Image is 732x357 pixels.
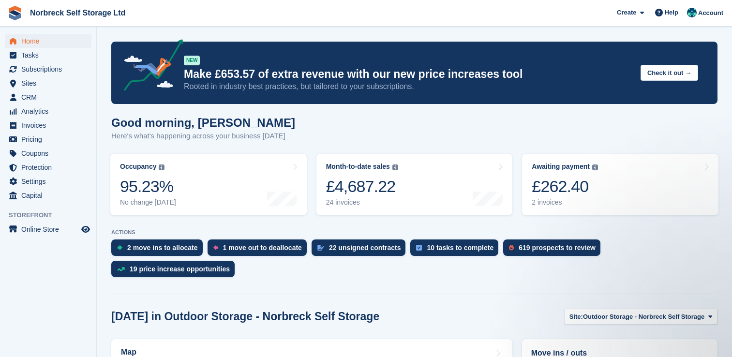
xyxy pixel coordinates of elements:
span: Account [698,8,723,18]
div: 19 price increase opportunities [130,265,230,273]
h1: Good morning, [PERSON_NAME] [111,116,295,129]
div: £4,687.22 [326,177,398,196]
img: price-adjustments-announcement-icon-8257ccfd72463d97f412b2fc003d46551f7dbcb40ab6d574587a9cd5c0d94... [116,39,183,94]
div: Month-to-date sales [326,163,390,171]
img: icon-info-grey-7440780725fd019a000dd9b08b2336e03edf1995a4989e88bcd33f0948082b44.svg [392,164,398,170]
span: Analytics [21,104,79,118]
a: Occupancy 95.23% No change [DATE] [110,154,307,215]
p: ACTIONS [111,229,717,236]
img: move_outs_to_deallocate_icon-f764333ba52eb49d3ac5e1228854f67142a1ed5810a6f6cc68b1a99e826820c5.svg [213,245,218,251]
a: menu [5,34,91,48]
span: Create [617,8,636,17]
img: prospect-51fa495bee0391a8d652442698ab0144808aea92771e9ea1ae160a38d050c398.svg [509,245,514,251]
span: Settings [21,175,79,188]
a: menu [5,48,91,62]
div: 24 invoices [326,198,398,207]
img: icon-info-grey-7440780725fd019a000dd9b08b2336e03edf1995a4989e88bcd33f0948082b44.svg [592,164,598,170]
a: menu [5,90,91,104]
a: Awaiting payment £262.40 2 invoices [522,154,718,215]
div: NEW [184,56,200,65]
a: menu [5,175,91,188]
span: Sites [21,76,79,90]
div: 95.23% [120,177,176,196]
a: menu [5,223,91,236]
span: Outdoor Storage - Norbreck Self Storage [583,312,704,322]
span: Subscriptions [21,62,79,76]
div: £262.40 [532,177,598,196]
span: Home [21,34,79,48]
h2: [DATE] in Outdoor Storage - Norbreck Self Storage [111,310,379,323]
span: Coupons [21,147,79,160]
a: menu [5,119,91,132]
span: Site: [569,312,583,322]
img: task-75834270c22a3079a89374b754ae025e5fb1db73e45f91037f5363f120a921f8.svg [416,245,422,251]
div: 619 prospects to review [519,244,596,252]
span: Help [665,8,678,17]
a: 10 tasks to complete [410,239,503,261]
div: No change [DATE] [120,198,176,207]
a: Month-to-date sales £4,687.22 24 invoices [316,154,513,215]
div: 2 invoices [532,198,598,207]
img: icon-info-grey-7440780725fd019a000dd9b08b2336e03edf1995a4989e88bcd33f0948082b44.svg [159,164,164,170]
a: 619 prospects to review [503,239,605,261]
div: 22 unsigned contracts [329,244,401,252]
span: CRM [21,90,79,104]
p: Rooted in industry best practices, but tailored to your subscriptions. [184,81,633,92]
a: menu [5,62,91,76]
a: 1 move out to deallocate [208,239,312,261]
img: stora-icon-8386f47178a22dfd0bd8f6a31ec36ba5ce8667c1dd55bd0f319d3a0aa187defe.svg [8,6,22,20]
a: menu [5,189,91,202]
p: Make £653.57 of extra revenue with our new price increases tool [184,67,633,81]
img: Sally King [687,8,697,17]
a: 22 unsigned contracts [312,239,411,261]
h2: Map [121,348,136,357]
img: price_increase_opportunities-93ffe204e8149a01c8c9dc8f82e8f89637d9d84a8eef4429ea346261dce0b2c0.svg [117,267,125,271]
a: 19 price increase opportunities [111,261,239,282]
a: menu [5,161,91,174]
div: 1 move out to deallocate [223,244,302,252]
span: Invoices [21,119,79,132]
span: Protection [21,161,79,174]
a: menu [5,133,91,146]
span: Tasks [21,48,79,62]
div: 2 move ins to allocate [127,244,198,252]
a: Norbreck Self Storage Ltd [26,5,129,21]
p: Here's what's happening across your business [DATE] [111,131,295,142]
span: Pricing [21,133,79,146]
div: 10 tasks to complete [427,244,493,252]
a: menu [5,104,91,118]
button: Site: Outdoor Storage - Norbreck Self Storage [564,309,717,325]
img: contract_signature_icon-13c848040528278c33f63329250d36e43548de30e8caae1d1a13099fd9432cc5.svg [317,245,324,251]
div: Occupancy [120,163,156,171]
span: Online Store [21,223,79,236]
img: move_ins_to_allocate_icon-fdf77a2bb77ea45bf5b3d319d69a93e2d87916cf1d5bf7949dd705db3b84f3ca.svg [117,245,122,251]
span: Capital [21,189,79,202]
a: menu [5,147,91,160]
div: Awaiting payment [532,163,590,171]
button: Check it out → [641,65,698,81]
a: Preview store [80,223,91,235]
a: menu [5,76,91,90]
a: 2 move ins to allocate [111,239,208,261]
span: Storefront [9,210,96,220]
